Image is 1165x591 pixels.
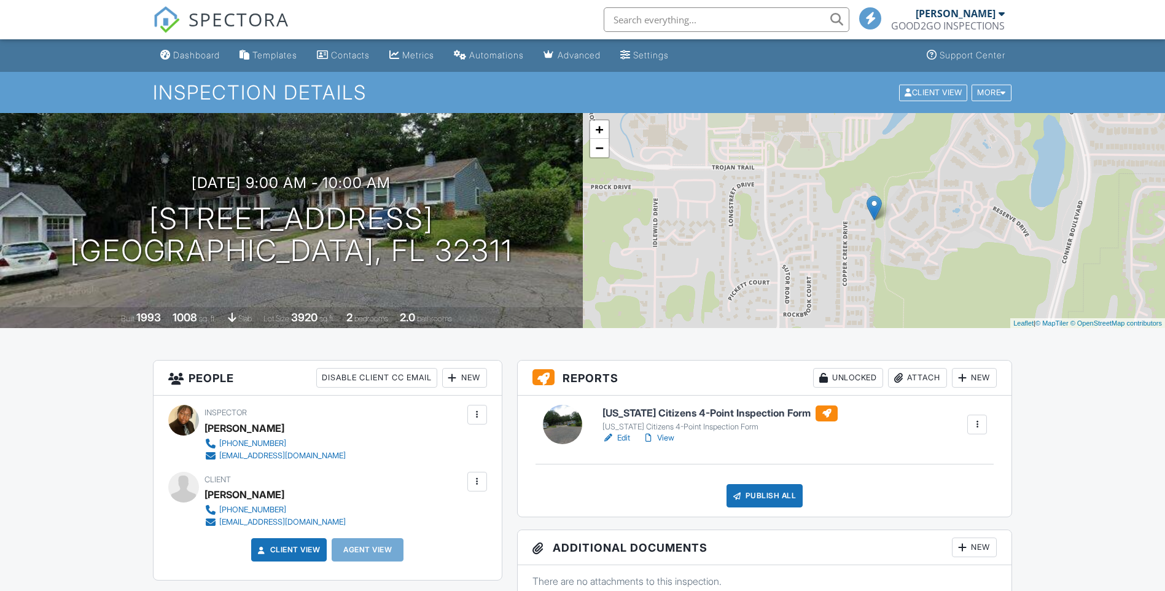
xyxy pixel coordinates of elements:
div: More [972,84,1011,101]
span: bedrooms [354,314,388,323]
div: [PERSON_NAME] [916,7,996,20]
div: Contacts [331,50,370,60]
div: 3920 [291,311,318,324]
div: New [952,538,997,557]
div: 1993 [136,311,161,324]
p: There are no attachments to this inspection. [532,574,997,588]
h6: [US_STATE] Citizens 4-Point Inspection Form [602,405,838,421]
a: [EMAIL_ADDRESS][DOMAIN_NAME] [205,516,346,528]
h3: People [154,361,502,396]
a: © MapTiler [1035,319,1069,327]
div: Support Center [940,50,1005,60]
a: Client View [255,544,321,556]
a: © OpenStreetMap contributors [1070,319,1162,327]
span: sq.ft. [319,314,335,323]
h3: [DATE] 9:00 am - 10:00 am [192,174,391,191]
div: [PERSON_NAME] [205,419,284,437]
a: Support Center [922,44,1010,67]
span: sq. ft. [199,314,216,323]
div: New [442,368,487,388]
div: Publish All [727,484,803,507]
a: SPECTORA [153,17,289,42]
a: Templates [235,44,302,67]
div: Templates [252,50,297,60]
div: Client View [899,84,967,101]
div: GOOD2GO INSPECTIONS [891,20,1005,32]
h3: Reports [518,361,1012,396]
div: Unlocked [813,368,883,388]
div: | [1010,318,1165,329]
a: Advanced [539,44,606,67]
div: [PERSON_NAME] [205,485,284,504]
div: Metrics [402,50,434,60]
div: 2.0 [400,311,415,324]
div: [EMAIL_ADDRESS][DOMAIN_NAME] [219,451,346,461]
span: Lot Size [263,314,289,323]
h1: Inspection Details [153,82,1013,103]
div: 1008 [173,311,197,324]
div: Attach [888,368,947,388]
a: [PHONE_NUMBER] [205,504,346,516]
div: [US_STATE] Citizens 4-Point Inspection Form [602,422,838,432]
a: Metrics [384,44,439,67]
a: Automations (Basic) [449,44,529,67]
span: bathrooms [417,314,452,323]
a: Edit [602,432,630,444]
div: New [952,368,997,388]
div: [PHONE_NUMBER] [219,439,286,448]
span: Client [205,475,231,484]
div: Dashboard [173,50,220,60]
a: Contacts [312,44,375,67]
h1: [STREET_ADDRESS] [GEOGRAPHIC_DATA], FL 32311 [70,203,513,268]
a: View [642,432,674,444]
div: Disable Client CC Email [316,368,437,388]
div: [PHONE_NUMBER] [219,505,286,515]
span: Built [121,314,134,323]
div: Advanced [558,50,601,60]
input: Search everything... [604,7,849,32]
h3: Additional Documents [518,530,1012,565]
a: Dashboard [155,44,225,67]
div: Settings [633,50,669,60]
div: 2 [346,311,353,324]
img: The Best Home Inspection Software - Spectora [153,6,180,33]
span: Inspector [205,408,247,417]
a: Zoom out [590,139,609,157]
span: SPECTORA [189,6,289,32]
a: [EMAIL_ADDRESS][DOMAIN_NAME] [205,450,346,462]
a: [PHONE_NUMBER] [205,437,346,450]
a: Zoom in [590,120,609,139]
div: Automations [469,50,524,60]
span: slab [238,314,252,323]
a: Settings [615,44,674,67]
div: [EMAIL_ADDRESS][DOMAIN_NAME] [219,517,346,527]
a: Leaflet [1013,319,1034,327]
a: Client View [898,87,970,96]
a: [US_STATE] Citizens 4-Point Inspection Form [US_STATE] Citizens 4-Point Inspection Form [602,405,838,432]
